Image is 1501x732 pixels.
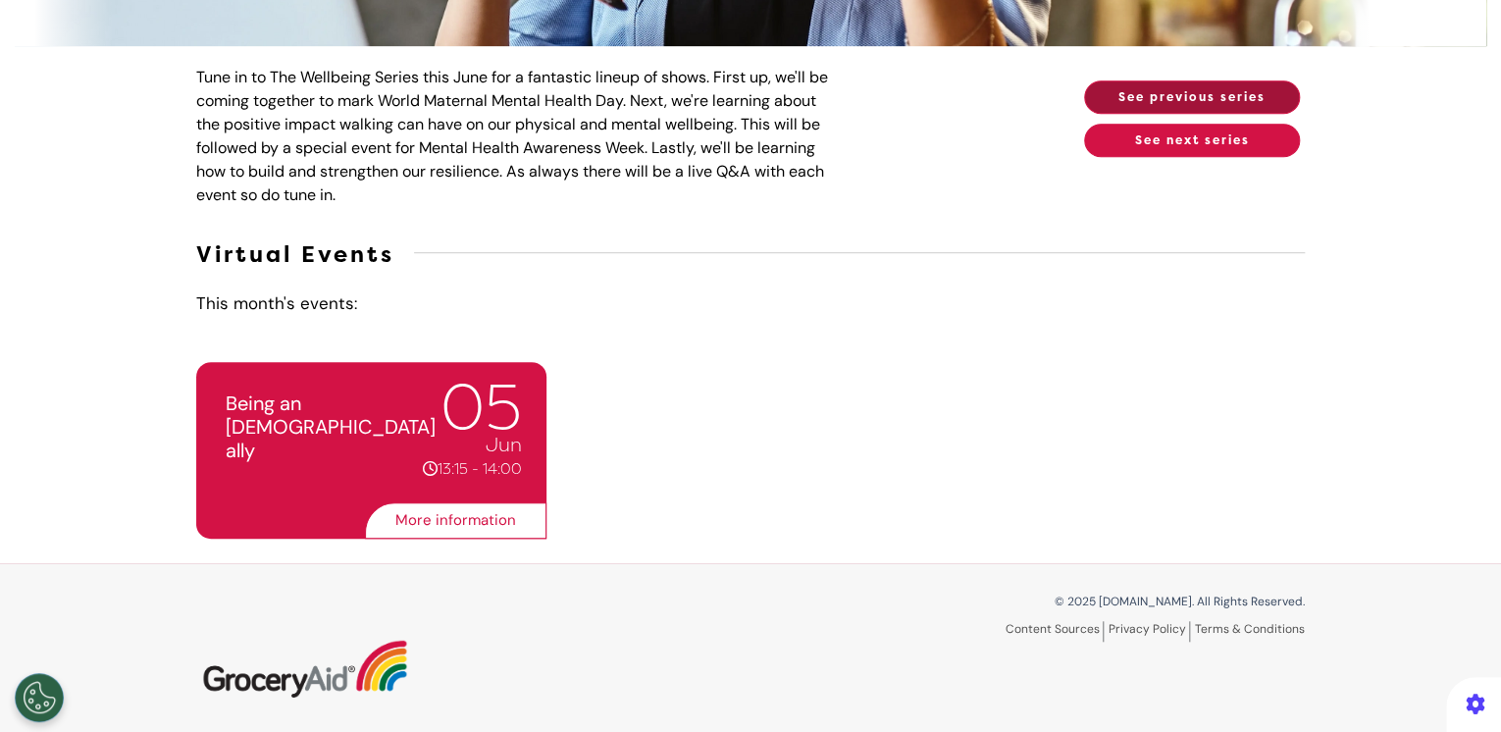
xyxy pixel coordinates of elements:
[395,510,516,530] span: More information
[1084,80,1300,114] button: See previous series
[196,241,414,288] h3: Virtual events
[413,451,522,477] div: 13:15 - 14:00
[1006,621,1104,642] a: Content Sources
[15,673,64,722] button: Open Preferences
[196,293,1305,313] h4: This month's events:
[415,377,521,440] div: 05
[1109,621,1190,642] a: Privacy Policy
[196,66,831,207] p: Tune in to The Wellbeing Series this June for a fantastic lineup of shows. First up, we'll be com...
[415,440,521,451] div: Jun
[1084,124,1300,157] button: See next series
[211,362,400,504] div: Being an [DEMOGRAPHIC_DATA] ally
[765,593,1305,610] p: © 2025 [DOMAIN_NAME]. All Rights Reserved.
[1195,621,1305,637] a: Terms & Conditions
